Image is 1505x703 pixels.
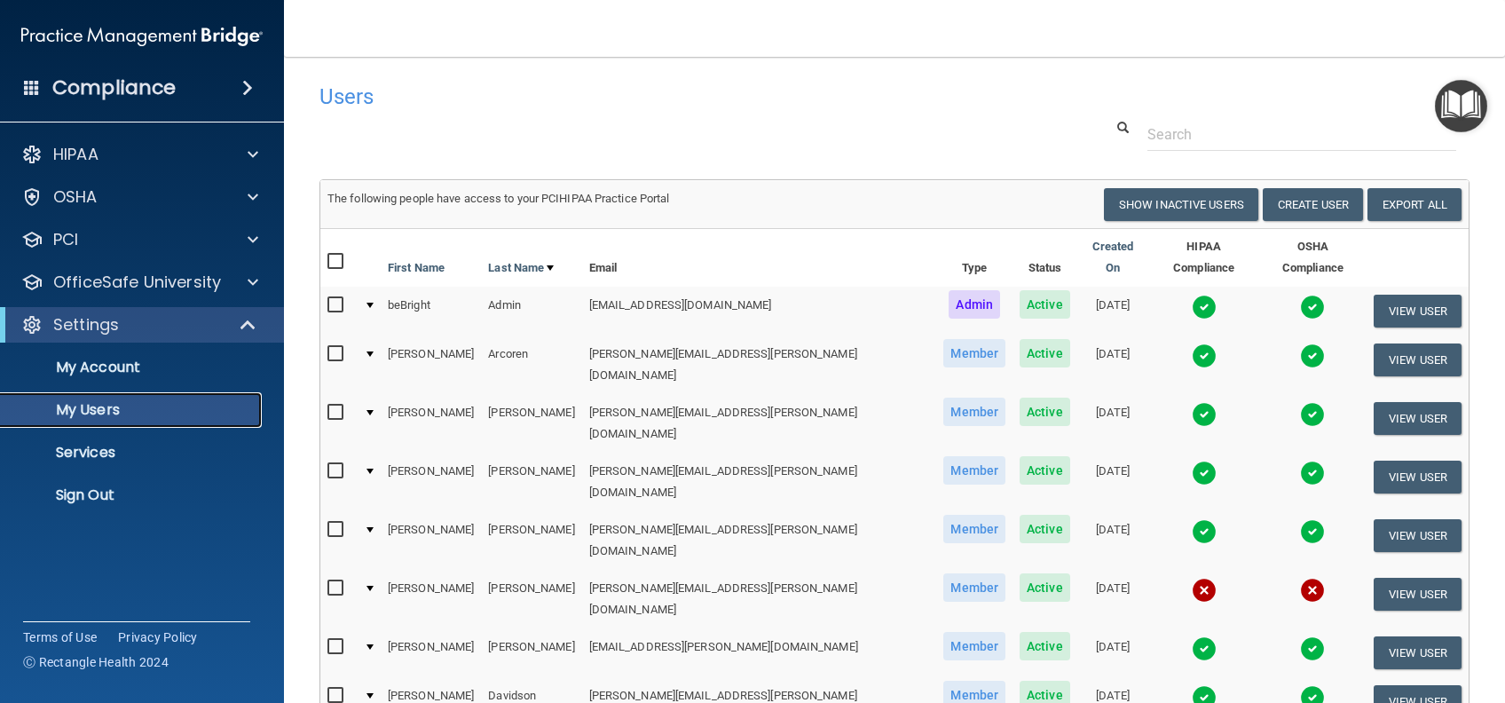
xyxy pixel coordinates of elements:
[1077,453,1149,511] td: [DATE]
[1077,570,1149,628] td: [DATE]
[21,186,258,208] a: OSHA
[481,453,581,511] td: [PERSON_NAME]
[1259,229,1367,287] th: OSHA Compliance
[582,628,937,677] td: [EMAIL_ADDRESS][PERSON_NAME][DOMAIN_NAME]
[481,287,581,336] td: Admin
[12,486,254,504] p: Sign Out
[582,394,937,453] td: [PERSON_NAME][EMAIL_ADDRESS][PERSON_NAME][DOMAIN_NAME]
[23,653,169,671] span: Ⓒ Rectangle Health 2024
[582,570,937,628] td: [PERSON_NAME][EMAIL_ADDRESS][PERSON_NAME][DOMAIN_NAME]
[1020,398,1070,426] span: Active
[381,570,481,628] td: [PERSON_NAME]
[388,257,445,279] a: First Name
[381,336,481,394] td: [PERSON_NAME]
[1020,339,1070,367] span: Active
[943,632,1005,660] span: Member
[319,85,980,108] h4: Users
[582,336,937,394] td: [PERSON_NAME][EMAIL_ADDRESS][PERSON_NAME][DOMAIN_NAME]
[21,144,258,165] a: HIPAA
[1374,519,1462,552] button: View User
[1020,515,1070,543] span: Active
[1077,336,1149,394] td: [DATE]
[1020,456,1070,485] span: Active
[381,394,481,453] td: [PERSON_NAME]
[1192,344,1217,368] img: tick.e7d51cea.svg
[1192,295,1217,320] img: tick.e7d51cea.svg
[381,511,481,570] td: [PERSON_NAME]
[1013,229,1077,287] th: Status
[481,336,581,394] td: Arcoren
[12,401,254,419] p: My Users
[327,192,670,205] span: The following people have access to your PCIHIPAA Practice Portal
[1192,519,1217,544] img: tick.e7d51cea.svg
[1374,636,1462,669] button: View User
[52,75,176,100] h4: Compliance
[1149,229,1259,287] th: HIPAA Compliance
[481,570,581,628] td: [PERSON_NAME]
[21,229,258,250] a: PCI
[53,314,119,336] p: Settings
[1374,344,1462,376] button: View User
[21,272,258,293] a: OfficeSafe University
[12,444,254,462] p: Services
[481,394,581,453] td: [PERSON_NAME]
[1374,578,1462,611] button: View User
[381,628,481,677] td: [PERSON_NAME]
[1020,290,1070,319] span: Active
[1104,188,1258,221] button: Show Inactive Users
[1374,461,1462,494] button: View User
[1300,578,1325,603] img: cross.ca9f0e7f.svg
[53,186,98,208] p: OSHA
[1020,632,1070,660] span: Active
[943,573,1005,602] span: Member
[1077,287,1149,336] td: [DATE]
[949,290,1000,319] span: Admin
[943,339,1005,367] span: Member
[1192,578,1217,603] img: cross.ca9f0e7f.svg
[943,398,1005,426] span: Member
[1077,511,1149,570] td: [DATE]
[53,144,98,165] p: HIPAA
[1367,188,1462,221] a: Export All
[1192,461,1217,486] img: tick.e7d51cea.svg
[1263,188,1363,221] button: Create User
[582,229,937,287] th: Email
[23,628,97,646] a: Terms of Use
[381,453,481,511] td: [PERSON_NAME]
[1077,394,1149,453] td: [DATE]
[21,19,263,54] img: PMB logo
[1300,636,1325,661] img: tick.e7d51cea.svg
[118,628,198,646] a: Privacy Policy
[12,359,254,376] p: My Account
[936,229,1013,287] th: Type
[53,272,221,293] p: OfficeSafe University
[582,453,937,511] td: [PERSON_NAME][EMAIL_ADDRESS][PERSON_NAME][DOMAIN_NAME]
[1020,573,1070,602] span: Active
[381,287,481,336] td: beBright
[1374,402,1462,435] button: View User
[1300,519,1325,544] img: tick.e7d51cea.svg
[1192,402,1217,427] img: tick.e7d51cea.svg
[488,257,554,279] a: Last Name
[21,314,257,336] a: Settings
[582,511,937,570] td: [PERSON_NAME][EMAIL_ADDRESS][PERSON_NAME][DOMAIN_NAME]
[1300,402,1325,427] img: tick.e7d51cea.svg
[481,511,581,570] td: [PERSON_NAME]
[53,229,78,250] p: PCI
[1147,118,1456,151] input: Search
[1192,636,1217,661] img: tick.e7d51cea.svg
[582,287,937,336] td: [EMAIL_ADDRESS][DOMAIN_NAME]
[481,628,581,677] td: [PERSON_NAME]
[1084,236,1142,279] a: Created On
[1077,628,1149,677] td: [DATE]
[943,456,1005,485] span: Member
[943,515,1005,543] span: Member
[1300,344,1325,368] img: tick.e7d51cea.svg
[1435,80,1487,132] button: Open Resource Center
[1300,295,1325,320] img: tick.e7d51cea.svg
[1374,295,1462,328] button: View User
[1300,461,1325,486] img: tick.e7d51cea.svg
